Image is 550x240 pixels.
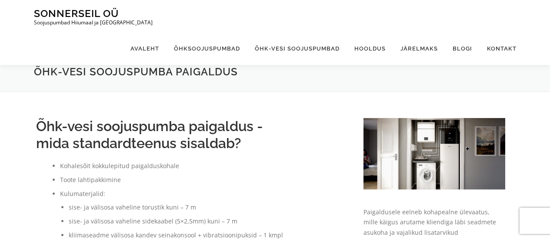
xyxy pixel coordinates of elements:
a: Õhk-vesi soojuspumbad [247,32,347,65]
a: Sonnerseil OÜ [34,7,119,19]
h2: Õhk-vesi soojuspumba paigaldus - mida standardteenus sisaldab? [36,118,346,152]
a: Blogi [445,32,480,65]
li: sise- ja välisosa vaheline sidekaabel (5×2,5mm) kuni – 7 m [69,216,346,226]
a: Hooldus [347,32,393,65]
li: Kohalesõit kokkulepitud paigalduskohale [60,161,346,171]
h1: Õhk-vesi soojuspumba paigaldus [34,65,517,78]
li: sise- ja välisosa vaheline torustik kuni – 7 m [69,202,346,213]
a: Kontakt [480,32,517,65]
a: Järelmaks [393,32,445,65]
img: Daikin [363,118,506,189]
a: Õhksoojuspumbad [167,32,247,65]
li: Toote lahtipakkimine [60,175,346,185]
p: Soojuspumbad Hiiumaal ja [GEOGRAPHIC_DATA] [34,20,153,26]
a: Avaleht [123,32,167,65]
